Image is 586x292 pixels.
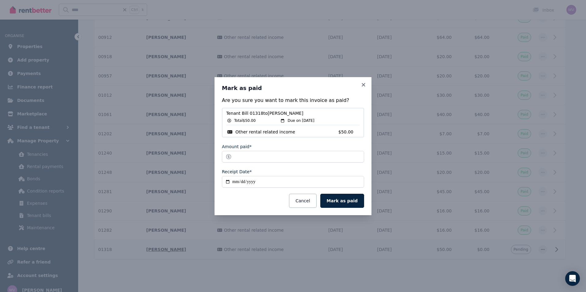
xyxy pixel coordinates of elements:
button: Cancel [289,194,316,208]
button: Mark as paid [320,194,364,208]
label: Receipt Date* [222,169,252,175]
span: Other rental related income [235,129,295,135]
h3: Mark as paid [222,84,364,92]
label: Amount paid* [222,144,252,150]
span: Total $50.00 [234,118,256,123]
p: Are you sure you want to mark this invoice as paid? [222,97,364,104]
span: Tenant Bill 01318 to [PERSON_NAME] [226,110,360,116]
span: Due on [DATE] [287,118,314,123]
span: $50.00 [338,129,360,135]
div: Open Intercom Messenger [565,271,580,286]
